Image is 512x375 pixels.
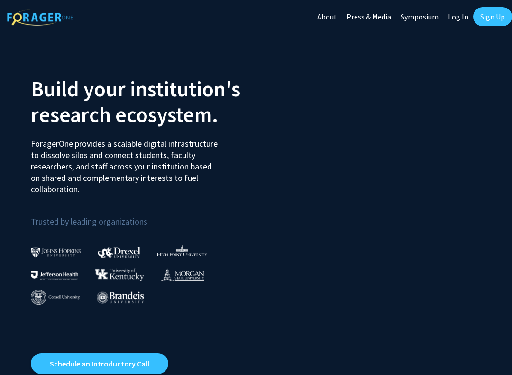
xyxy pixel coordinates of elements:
img: Thomas Jefferson University [31,271,78,280]
img: Drexel University [98,247,140,258]
img: High Point University [157,245,207,256]
img: University of Kentucky [95,268,144,281]
h2: Build your institution's research ecosystem. [31,76,249,127]
a: Opens in a new tab [31,353,168,374]
img: Johns Hopkins University [31,247,81,257]
a: Sign Up [473,7,512,26]
p: Trusted by leading organizations [31,203,249,229]
img: ForagerOne Logo [7,9,73,26]
p: ForagerOne provides a scalable digital infrastructure to dissolve silos and connect students, fac... [31,131,223,195]
img: Brandeis University [97,291,144,303]
img: Cornell University [31,290,80,305]
img: Morgan State University [161,268,204,281]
